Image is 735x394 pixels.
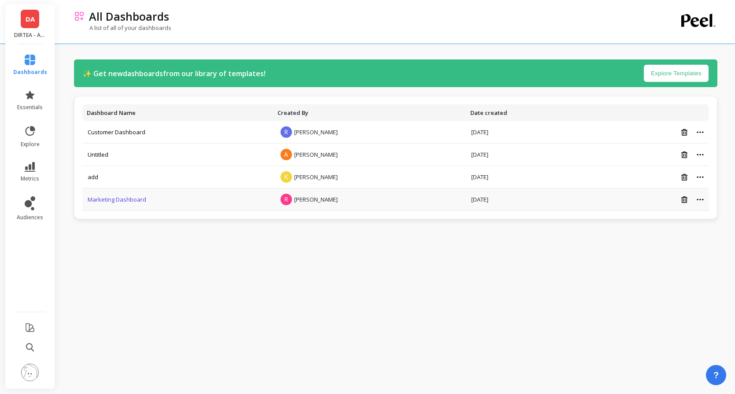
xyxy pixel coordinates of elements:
[466,121,592,144] td: [DATE]
[21,141,40,148] span: explore
[13,69,47,76] span: dashboards
[21,364,39,381] img: profile picture
[281,194,292,205] span: R
[644,65,709,82] button: Explore Templates
[74,11,85,22] img: header icon
[17,104,43,111] span: essentials
[294,173,338,181] span: [PERSON_NAME]
[466,104,592,121] th: Toggle SortBy
[466,166,592,188] td: [DATE]
[14,32,46,39] p: DIRTEA - Amazon
[89,9,169,24] p: All Dashboards
[273,104,466,121] th: Toggle SortBy
[294,128,338,136] span: [PERSON_NAME]
[281,171,292,183] span: K
[88,128,145,136] a: Customer Dashboard
[74,24,171,32] p: A list of all of your dashboards
[713,369,719,381] span: ?
[17,214,43,221] span: audiences
[83,68,266,79] p: ✨ Get new dashboards from our library of templates!
[21,175,39,182] span: metrics
[294,151,338,158] span: [PERSON_NAME]
[294,195,338,203] span: [PERSON_NAME]
[706,365,726,385] button: ?
[88,151,108,158] a: Untitled
[88,173,98,181] a: add
[82,104,273,121] th: Toggle SortBy
[281,126,292,138] span: R
[26,14,35,24] span: DA
[466,188,592,211] td: [DATE]
[281,149,292,160] span: A
[466,144,592,166] td: [DATE]
[88,195,146,203] a: Marketing Dashboard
